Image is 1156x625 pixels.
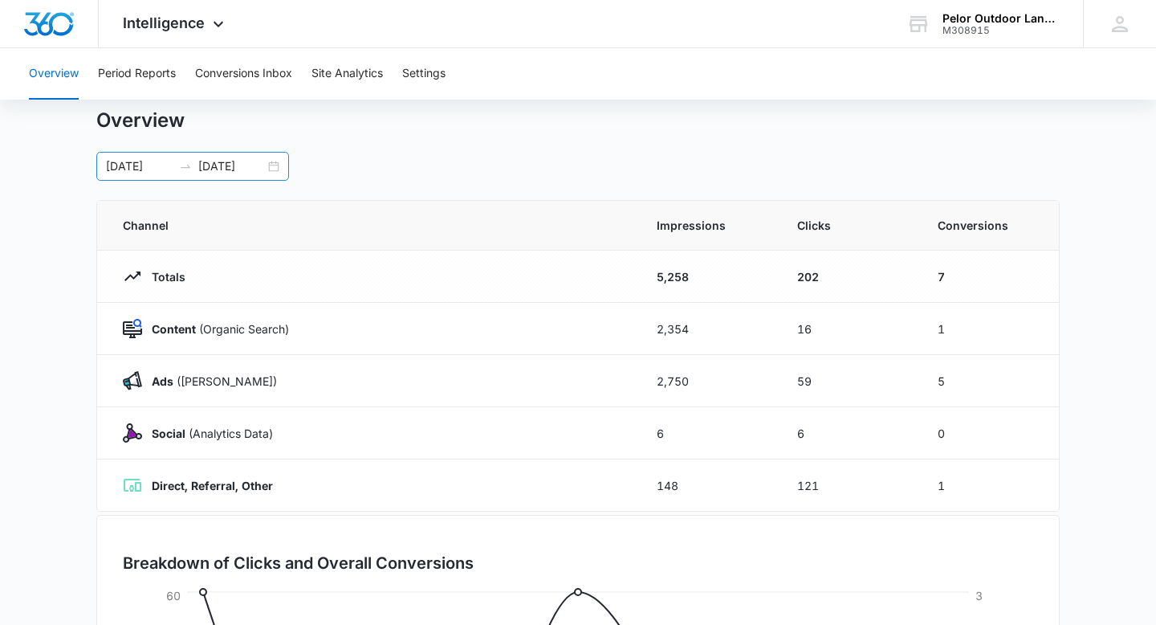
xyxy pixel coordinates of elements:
p: Totals [142,268,185,285]
tspan: 60 [166,589,181,603]
td: 5,258 [637,251,778,303]
span: Channel [123,217,618,234]
td: 16 [778,303,918,355]
strong: Ads [152,374,173,388]
button: Settings [402,48,446,100]
button: Site Analytics [311,48,383,100]
span: swap-right [179,160,192,173]
td: 2,354 [637,303,778,355]
button: Conversions Inbox [195,48,292,100]
td: 1 [918,303,1059,355]
strong: Content [152,322,196,336]
strong: Social [152,427,185,440]
h3: Breakdown of Clicks and Overall Conversions [123,551,474,575]
td: 6 [637,407,778,460]
span: Impressions [657,217,759,234]
strong: Direct, Referral, Other [152,479,273,492]
td: 7 [918,251,1059,303]
div: account id [942,25,1060,36]
h1: Overview [96,108,185,133]
td: 148 [637,460,778,512]
td: 0 [918,407,1059,460]
span: Conversions [938,217,1033,234]
td: 121 [778,460,918,512]
td: 59 [778,355,918,407]
p: (Analytics Data) [142,425,273,442]
img: Content [123,319,142,338]
span: to [179,160,192,173]
span: Intelligence [123,14,205,31]
input: Start date [106,157,173,175]
button: Period Reports [98,48,176,100]
img: Ads [123,371,142,390]
td: 202 [778,251,918,303]
div: account name [942,12,1060,25]
p: ([PERSON_NAME]) [142,373,277,390]
td: 5 [918,355,1059,407]
td: 1 [918,460,1059,512]
tspan: 3 [975,589,983,603]
td: 2,750 [637,355,778,407]
img: Social [123,423,142,443]
td: 6 [778,407,918,460]
input: End date [198,157,265,175]
p: (Organic Search) [142,321,289,337]
button: Overview [29,48,79,100]
span: Clicks [797,217,899,234]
